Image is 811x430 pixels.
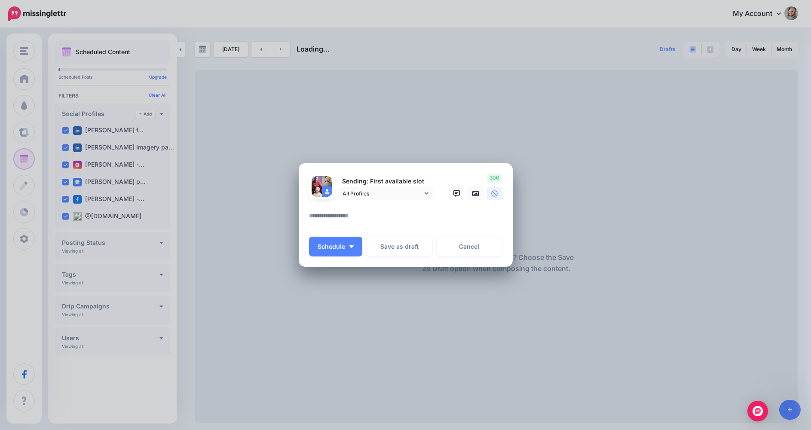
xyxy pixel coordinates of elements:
p: Sending: First available slot [338,177,433,186]
img: user_default_image.png [322,186,332,197]
a: All Profiles [338,187,433,200]
img: AAcHTtcBCNpun1ljofrCfxvntSGaKB98Cg21hlB6M2CMCh6FLNZIs96-c-77424.png [312,186,322,197]
span: 300 [487,174,502,182]
img: 293272096_733569317667790_8278646181461342538_n-bsa134236.jpg [312,176,322,186]
span: All Profiles [343,189,422,198]
span: Schedule [318,244,345,250]
a: Cancel [437,237,502,256]
img: arrow-down-white.png [349,245,354,248]
button: Save as draft [367,237,432,256]
button: Schedule [309,237,362,256]
img: 367970769_252280834413667_3871055010744689418_n-bsa134239.jpg [322,176,332,186]
div: Open Intercom Messenger [747,401,768,421]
